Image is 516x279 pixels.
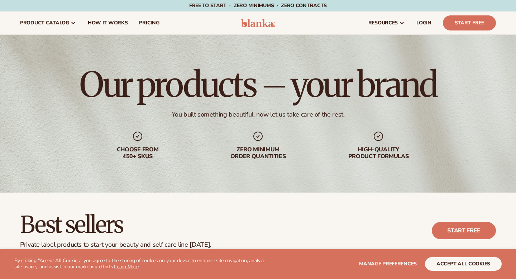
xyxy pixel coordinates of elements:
[88,20,128,26] span: How It Works
[92,146,183,160] div: Choose from 450+ Skus
[189,2,327,9] span: Free to start · ZERO minimums · ZERO contracts
[359,257,417,271] button: Manage preferences
[359,260,417,267] span: Manage preferences
[443,15,496,30] a: Start Free
[133,11,165,34] a: pricing
[20,241,211,249] div: Private label products to start your beauty and self care line [DATE].
[411,11,437,34] a: LOGIN
[172,110,345,119] div: You built something beautiful, now let us take care of the rest.
[82,11,134,34] a: How It Works
[241,19,275,27] img: logo
[416,20,431,26] span: LOGIN
[20,20,69,26] span: product catalog
[212,146,304,160] div: Zero minimum order quantities
[333,146,424,160] div: High-quality product formulas
[14,258,269,270] p: By clicking "Accept All Cookies", you agree to the storing of cookies on your device to enhance s...
[14,11,82,34] a: product catalog
[114,263,138,270] a: Learn More
[432,222,496,239] a: Start free
[20,213,211,237] h2: Best sellers
[368,20,398,26] span: resources
[363,11,411,34] a: resources
[80,67,436,102] h1: Our products – your brand
[139,20,159,26] span: pricing
[425,257,502,271] button: accept all cookies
